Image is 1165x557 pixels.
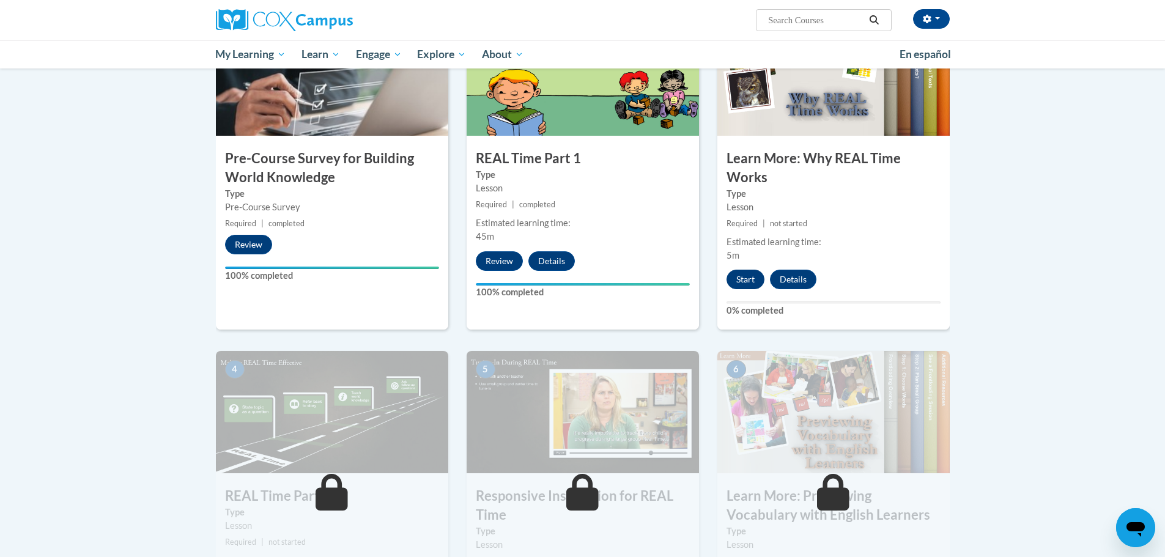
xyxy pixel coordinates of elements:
[476,231,494,242] span: 45m
[294,40,348,68] a: Learn
[268,537,306,547] span: not started
[519,200,555,209] span: completed
[892,42,959,67] a: En español
[301,47,340,62] span: Learn
[717,149,950,187] h3: Learn More: Why REAL Time Works
[476,360,495,378] span: 5
[467,13,699,136] img: Course Image
[417,47,466,62] span: Explore
[900,48,951,61] span: En español
[717,351,950,473] img: Course Image
[225,219,256,228] span: Required
[717,13,950,136] img: Course Image
[356,47,402,62] span: Engage
[225,519,439,533] div: Lesson
[763,219,765,228] span: |
[225,201,439,214] div: Pre-Course Survey
[727,201,941,214] div: Lesson
[261,537,264,547] span: |
[512,200,514,209] span: |
[528,251,575,271] button: Details
[225,267,439,269] div: Your progress
[261,219,264,228] span: |
[216,487,448,506] h3: REAL Time Part 2
[198,40,968,68] div: Main menu
[216,13,448,136] img: Course Image
[225,269,439,282] label: 100% completed
[1116,508,1155,547] iframe: Button to launch messaging window
[348,40,410,68] a: Engage
[913,9,950,29] button: Account Settings
[727,235,941,249] div: Estimated learning time:
[727,270,764,289] button: Start
[216,351,448,473] img: Course Image
[727,304,941,317] label: 0% completed
[770,219,807,228] span: not started
[467,487,699,525] h3: Responsive Instruction for REAL Time
[208,40,294,68] a: My Learning
[767,13,865,28] input: Search Courses
[727,250,739,260] span: 5m
[476,251,523,271] button: Review
[216,149,448,187] h3: Pre-Course Survey for Building World Knowledge
[482,47,523,62] span: About
[476,538,690,551] div: Lesson
[727,219,758,228] span: Required
[727,360,746,378] span: 6
[474,40,531,68] a: About
[476,286,690,299] label: 100% completed
[225,187,439,201] label: Type
[216,9,353,31] img: Cox Campus
[476,182,690,195] div: Lesson
[225,537,256,547] span: Required
[727,187,941,201] label: Type
[467,351,699,473] img: Course Image
[770,270,816,289] button: Details
[225,235,272,254] button: Review
[467,149,699,168] h3: REAL Time Part 1
[727,538,941,551] div: Lesson
[216,9,448,31] a: Cox Campus
[476,216,690,230] div: Estimated learning time:
[727,525,941,538] label: Type
[268,219,305,228] span: completed
[476,200,507,209] span: Required
[409,40,474,68] a: Explore
[865,13,883,28] button: Search
[225,506,439,519] label: Type
[717,487,950,525] h3: Learn More: Previewing Vocabulary with English Learners
[476,283,690,286] div: Your progress
[476,525,690,538] label: Type
[215,47,286,62] span: My Learning
[225,360,245,378] span: 4
[476,168,690,182] label: Type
